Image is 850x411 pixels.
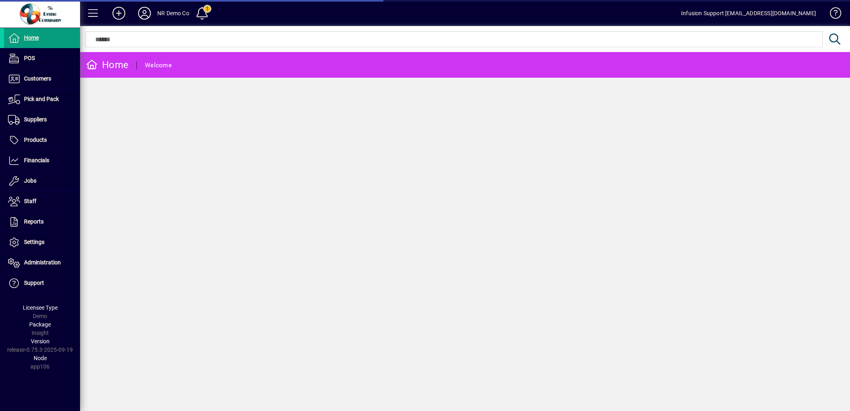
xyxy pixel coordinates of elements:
span: Pick and Pack [24,96,59,102]
span: Financials [24,157,49,163]
div: Home [86,58,128,71]
span: Products [24,137,47,143]
span: Node [34,355,47,361]
a: Staff [4,191,80,212]
div: Infusion Support [EMAIL_ADDRESS][DOMAIN_NAME] [681,7,816,20]
div: NR Demo Co [157,7,189,20]
a: Pick and Pack [4,89,80,109]
span: Home [24,34,39,41]
span: Settings [24,239,44,245]
span: Support [24,280,44,286]
div: Welcome [145,59,172,72]
span: Package [29,321,51,328]
a: Suppliers [4,110,80,130]
a: Knowledge Base [824,2,840,28]
span: Jobs [24,177,36,184]
a: Financials [4,151,80,171]
span: Staff [24,198,36,204]
span: POS [24,55,35,61]
span: Version [31,338,50,345]
a: Support [4,273,80,293]
button: Add [106,6,132,20]
a: Customers [4,69,80,89]
a: Administration [4,253,80,273]
span: Suppliers [24,116,47,123]
a: Settings [4,232,80,252]
span: Customers [24,75,51,82]
a: Products [4,130,80,150]
button: Profile [132,6,157,20]
span: Licensee Type [23,304,58,311]
a: POS [4,48,80,68]
a: Reports [4,212,80,232]
span: Administration [24,259,61,266]
span: Reports [24,218,44,225]
a: Jobs [4,171,80,191]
